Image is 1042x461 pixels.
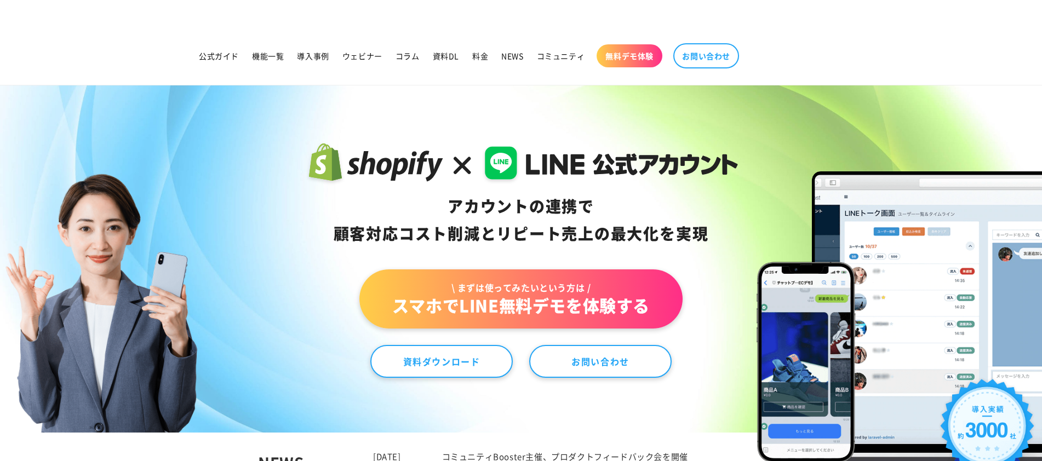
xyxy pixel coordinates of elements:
[370,345,513,378] a: 資料ダウンロード
[605,51,654,61] span: 無料デモ体験
[466,44,495,67] a: 料金
[530,44,592,67] a: コミュニティ
[297,51,329,61] span: 導入事例
[304,193,738,247] div: アカウントの連携で 顧客対応コスト削減と リピート売上の 最大化を実現
[192,44,245,67] a: 公式ガイド
[336,44,389,67] a: ウェビナー
[472,51,488,61] span: 料金
[673,43,739,68] a: お問い合わせ
[501,51,523,61] span: NEWS
[597,44,662,67] a: 無料デモ体験
[290,44,335,67] a: 導入事例
[433,51,459,61] span: 資料DL
[359,269,683,329] a: \ まずは使ってみたいという方は /スマホでLINE無料デモを体験する
[537,51,585,61] span: コミュニティ
[392,281,650,293] span: \ まずは使ってみたいという方は /
[396,51,420,61] span: コラム
[199,51,239,61] span: 公式ガイド
[252,51,284,61] span: 機能一覧
[682,51,730,61] span: お問い合わせ
[529,345,672,378] a: お問い合わせ
[495,44,530,67] a: NEWS
[389,44,426,67] a: コラム
[426,44,466,67] a: 資料DL
[342,51,382,61] span: ウェビナー
[245,44,290,67] a: 機能一覧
